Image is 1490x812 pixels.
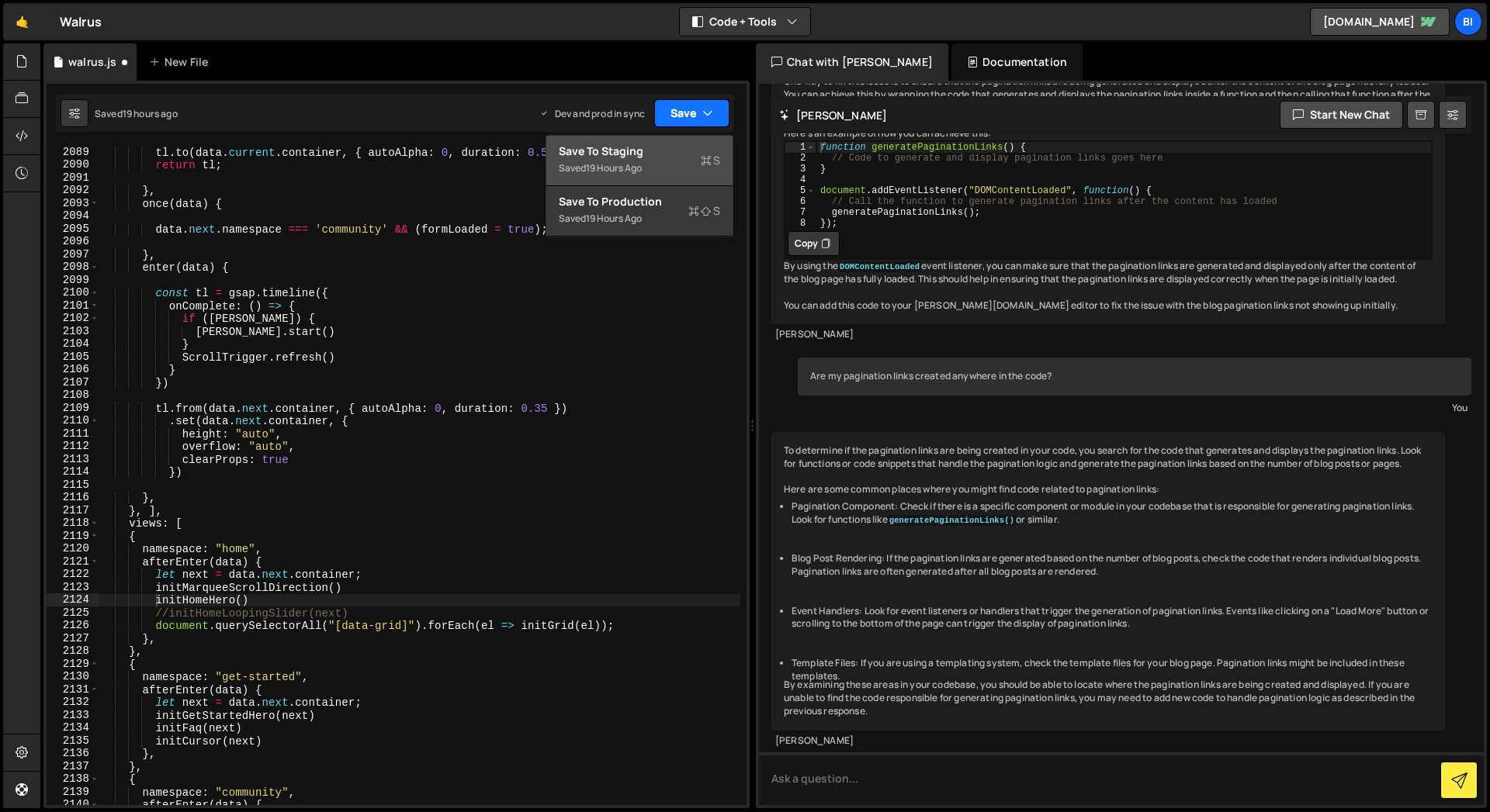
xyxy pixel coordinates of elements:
[47,568,99,581] div: 2122
[47,223,99,236] div: 2095
[47,734,99,748] div: 2135
[47,351,99,364] div: 2105
[47,593,99,606] div: 2124
[788,231,840,256] button: Copy
[47,658,99,671] div: 2129
[47,337,99,351] div: 2104
[792,605,1433,631] li: Event Handlers: Look for event listeners or handlers that trigger the generation of pagination li...
[47,197,99,210] div: 2093
[546,136,733,186] button: Save to StagingS Saved19 hours ago
[654,99,729,127] button: Save
[47,760,99,773] div: 2137
[47,453,99,466] div: 2113
[771,432,1445,731] div: To determine if the pagination links are being created in your code, you search for the code that...
[785,164,816,174] div: 3
[47,606,99,620] div: 2125
[123,107,178,120] div: 19 hours ago
[47,402,99,415] div: 2109
[47,299,99,313] div: 2101
[47,158,99,171] div: 2090
[838,261,921,272] code: DOMContentLoaded
[785,185,816,196] div: 5
[785,153,816,164] div: 2
[47,312,99,325] div: 2102
[802,399,1467,416] div: You
[47,555,99,568] div: 2121
[792,500,1433,527] li: Pagination Component: Check if there is a specific component or module in your codebase that is r...
[771,24,1445,325] div: It sounds like the pagination links are not being displayed properly when the blog page initially...
[47,581,99,594] div: 2123
[47,286,99,299] div: 2100
[47,709,99,722] div: 2133
[559,159,720,178] div: Saved
[785,218,816,229] div: 8
[775,328,1441,341] div: [PERSON_NAME]
[47,427,99,441] div: 2111
[785,174,816,185] div: 4
[47,670,99,683] div: 2130
[680,8,810,36] button: Code + Tools
[559,143,720,159] div: Save to Staging
[756,43,948,81] div: Chat with [PERSON_NAME]
[3,3,41,40] a: 🤙
[775,734,1441,748] div: [PERSON_NAME]
[47,542,99,555] div: 2120
[785,142,816,153] div: 1
[95,107,178,120] div: Saved
[47,171,99,185] div: 2091
[47,376,99,389] div: 2107
[47,504,99,517] div: 2117
[701,153,720,168] span: S
[47,772,99,786] div: 2138
[47,683,99,696] div: 2131
[47,619,99,632] div: 2126
[47,632,99,645] div: 2127
[1310,8,1450,36] a: [DOMAIN_NAME]
[1454,8,1482,36] a: Bi
[1280,101,1403,129] button: Start new chat
[47,184,99,197] div: 2092
[47,389,99,402] div: 2108
[47,414,99,427] div: 2110
[888,515,1017,526] code: generatePaginationLinks()
[47,530,99,543] div: 2119
[951,43,1083,81] div: Documentation
[47,440,99,453] div: 2112
[546,186,733,237] button: Save to ProductionS Saved19 hours ago
[47,517,99,530] div: 2118
[47,274,99,287] div: 2099
[47,235,99,248] div: 2096
[586,212,642,225] div: 19 hours ago
[779,108,887,123] h2: [PERSON_NAME]
[539,107,645,120] div: Dev and prod in sync
[47,696,99,709] div: 2132
[47,491,99,504] div: 2116
[47,465,99,479] div: 2114
[149,54,214,70] div: New File
[559,209,720,228] div: Saved
[785,196,816,207] div: 6
[47,644,99,658] div: 2128
[47,248,99,261] div: 2097
[68,54,116,70] div: walrus.js
[47,261,99,274] div: 2098
[792,552,1433,579] li: Blog Post Rendering: If the pagination links are generated based on the number of blog posts, che...
[47,798,99,811] div: 2140
[688,203,720,219] span: S
[792,657,1433,683] li: Template Files: If you are using a templating system, check the template files for your blog page...
[60,12,102,31] div: Walrus
[47,363,99,376] div: 2106
[47,786,99,799] div: 2139
[47,325,99,338] div: 2103
[559,194,720,209] div: Save to Production
[47,146,99,159] div: 2089
[785,207,816,218] div: 7
[47,747,99,760] div: 2136
[586,161,642,174] div: 19 hours ago
[47,209,99,223] div: 2094
[798,358,1471,396] div: Are my pagination links created anywhere in the code?
[47,721,99,734] div: 2134
[47,479,99,492] div: 2115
